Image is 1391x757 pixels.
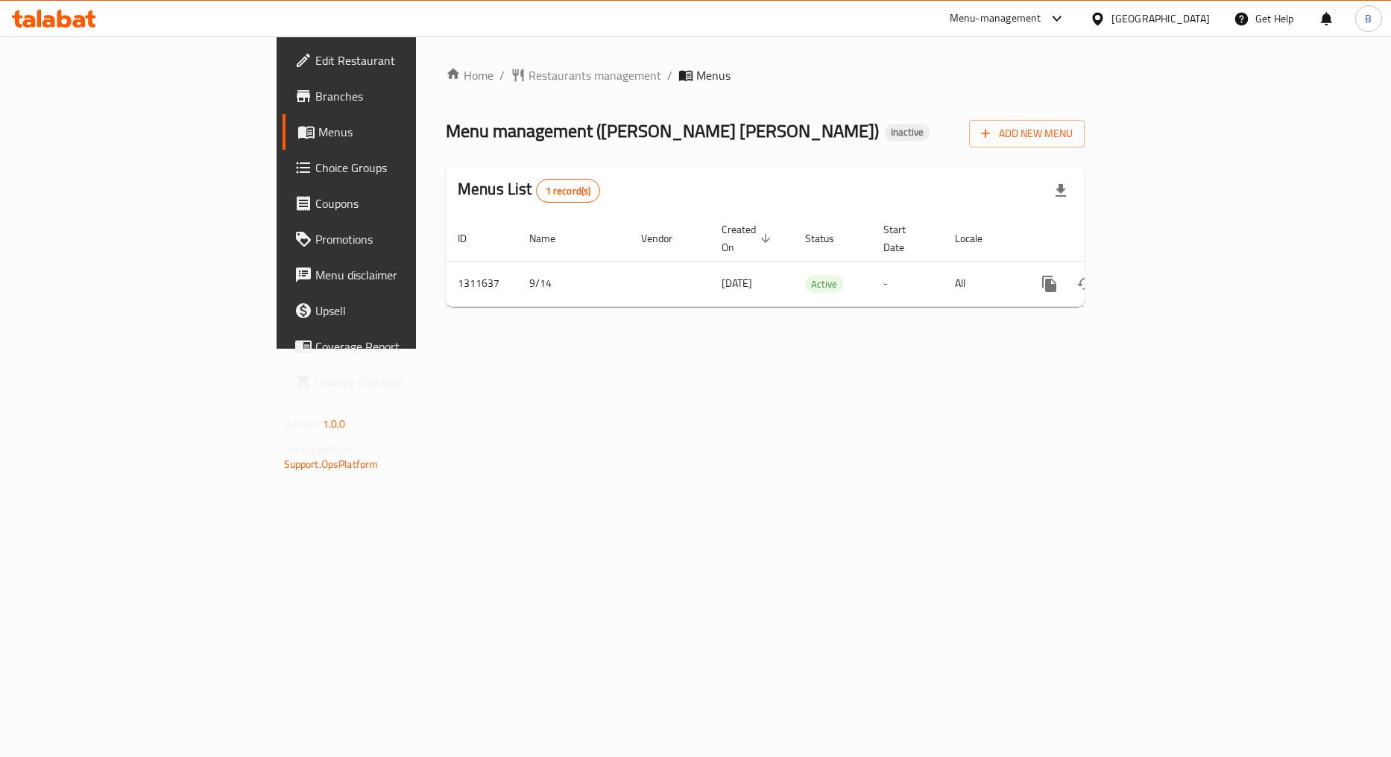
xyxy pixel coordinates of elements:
[883,221,925,256] span: Start Date
[969,120,1085,148] button: Add New Menu
[1020,216,1187,262] th: Actions
[805,229,854,247] span: Status
[315,302,497,320] span: Upsell
[943,261,1020,306] td: All
[318,123,497,141] span: Menus
[529,66,661,84] span: Restaurants management
[1067,266,1103,302] button: Change Status
[283,150,509,186] a: Choice Groups
[1111,10,1210,27] div: [GEOGRAPHIC_DATA]
[885,126,930,139] span: Inactive
[529,229,575,247] span: Name
[283,42,509,78] a: Edit Restaurant
[955,229,1002,247] span: Locale
[283,293,509,329] a: Upsell
[283,257,509,293] a: Menu disclaimer
[284,414,321,434] span: Version:
[641,229,692,247] span: Vendor
[323,414,346,434] span: 1.0.0
[283,221,509,257] a: Promotions
[315,51,497,69] span: Edit Restaurant
[315,194,497,212] span: Coupons
[517,261,629,306] td: 9/14
[315,338,497,355] span: Coverage Report
[1032,266,1067,302] button: more
[458,229,486,247] span: ID
[446,66,1085,84] nav: breadcrumb
[667,66,672,84] li: /
[315,266,497,284] span: Menu disclaimer
[283,114,509,150] a: Menus
[283,186,509,221] a: Coupons
[315,87,497,105] span: Branches
[315,230,497,248] span: Promotions
[283,78,509,114] a: Branches
[722,273,752,293] span: [DATE]
[315,373,497,391] span: Grocery Checklist
[1043,173,1079,209] div: Export file
[283,329,509,364] a: Coverage Report
[284,440,353,459] span: Get support on:
[805,275,843,293] div: Active
[446,114,879,148] span: Menu management ( [PERSON_NAME] [PERSON_NAME] )
[446,216,1187,307] table: enhanced table
[537,184,600,198] span: 1 record(s)
[283,364,509,400] a: Grocery Checklist
[805,276,843,293] span: Active
[284,454,379,474] a: Support.OpsPlatform
[871,261,943,306] td: -
[315,159,497,177] span: Choice Groups
[458,178,600,203] h2: Menus List
[1365,10,1372,27] span: B
[885,124,930,142] div: Inactive
[511,66,661,84] a: Restaurants management
[696,66,731,84] span: Menus
[536,179,601,203] div: Total records count
[981,124,1073,143] span: Add New Menu
[722,221,775,256] span: Created On
[950,10,1041,28] div: Menu-management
